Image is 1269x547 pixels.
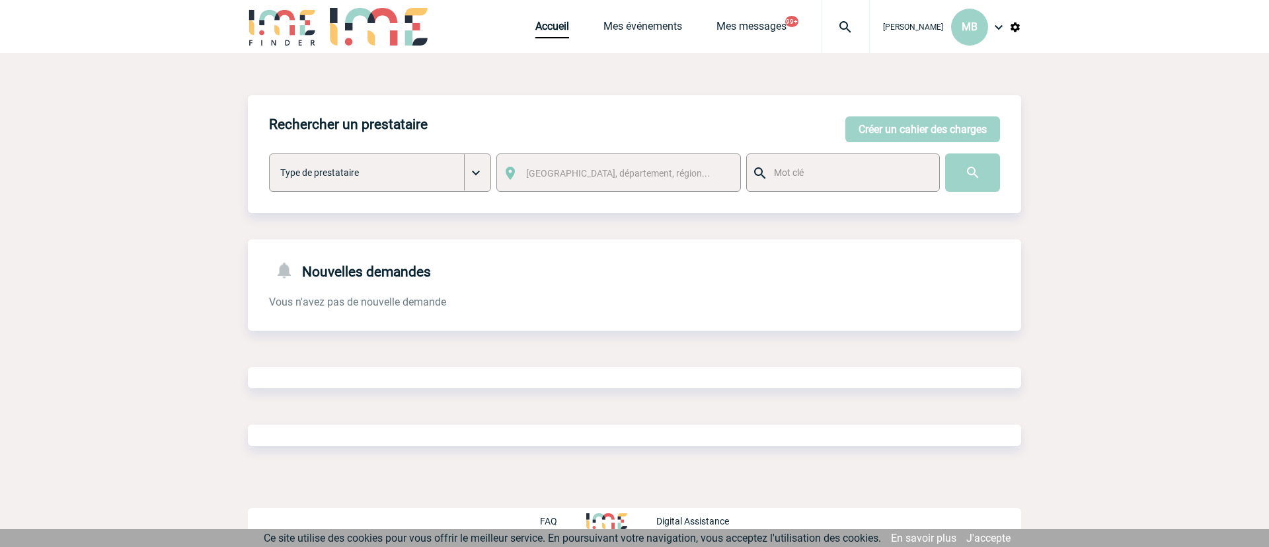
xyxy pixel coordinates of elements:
[264,532,881,544] span: Ce site utilise des cookies pour vous offrir le meilleur service. En poursuivant votre navigation...
[526,168,710,179] span: [GEOGRAPHIC_DATA], département, région...
[883,22,943,32] span: [PERSON_NAME]
[248,8,317,46] img: IME-Finder
[603,20,682,38] a: Mes événements
[274,261,302,280] img: notifications-24-px-g.png
[269,296,446,308] span: Vous n'avez pas de nouvelle demande
[891,532,956,544] a: En savoir plus
[785,16,798,27] button: 99+
[962,21,978,33] span: MB
[586,513,627,529] img: http://www.idealmeetingsevents.fr/
[771,164,927,181] input: Mot clé
[540,516,557,526] p: FAQ
[945,153,1000,192] input: Submit
[656,516,729,526] p: Digital Assistance
[269,116,428,132] h4: Rechercher un prestataire
[269,261,431,280] h4: Nouvelles demandes
[535,20,569,38] a: Accueil
[716,20,787,38] a: Mes messages
[540,514,586,526] a: FAQ
[966,532,1011,544] a: J'accepte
